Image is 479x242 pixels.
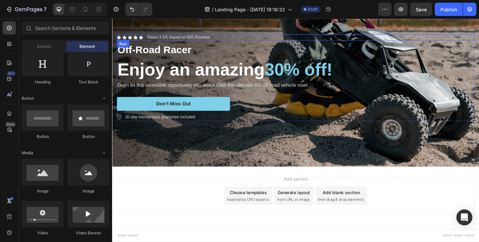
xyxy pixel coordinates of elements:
[435,3,463,16] button: Publish
[224,194,273,200] span: then drag & drop elements
[22,79,64,85] div: Heading
[68,188,109,194] div: Image
[180,186,215,193] div: Generate layout
[125,194,170,200] span: inspired by CRO experts
[6,71,16,76] div: 450
[6,43,394,67] p: Enjoy an amazing
[440,6,457,13] div: Publish
[44,5,47,13] p: 7
[80,44,95,50] span: Element
[68,134,109,140] div: Button
[22,150,33,156] span: Media
[112,19,479,242] iframe: Design area
[125,3,152,16] div: Undo/Redo
[229,186,269,193] div: Add blank section
[22,188,64,194] div: Image
[179,194,215,200] span: from URL or image
[5,122,16,127] div: Beta
[5,42,394,68] h2: Rich Text Editor. Editing area: main
[37,44,51,50] span: Section
[22,21,109,35] input: Search Sections & Elements
[5,85,128,100] button: Don’t Miss Out
[68,230,109,236] div: Video Banner
[308,6,318,12] span: Draft
[215,6,285,13] span: Landing Page - [DATE] 18:18:32
[410,3,432,16] button: Save
[6,27,394,42] p: Off-Road Racer
[14,104,90,111] p: 30-day money-back guarantee included
[22,134,64,140] div: Button
[68,79,109,85] div: Text Block
[456,209,472,225] div: Open Intercom Messenger
[99,93,109,104] span: Toggle open
[416,7,427,12] span: Save
[184,171,216,178] span: Add section
[128,186,168,193] div: Choose templates
[22,230,64,236] div: Video
[99,148,109,158] span: Toggle open
[166,45,239,66] span: 30% off!
[6,69,394,77] p: Don't let this incredible opportunity slip away! Own the ultimate RC off-road vehicle now!
[3,3,50,16] button: 7
[212,6,214,13] span: /
[22,95,34,101] span: Button
[48,89,85,96] div: Don’t Miss Out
